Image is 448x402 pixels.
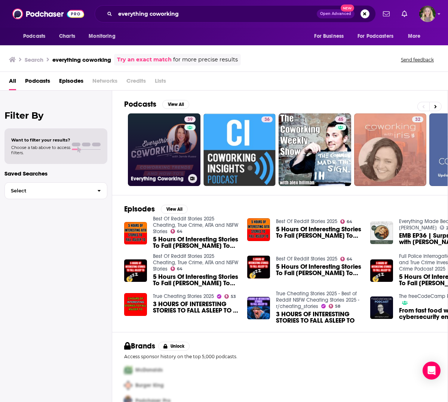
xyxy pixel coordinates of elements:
h3: Everything Coworking [131,176,185,182]
span: 5 Hours Of Interesting Stories To Fall [PERSON_NAME] To 💤 Best Reddit Stories Compilation 💤 Best ... [276,264,361,276]
h3: everything coworking [52,56,111,63]
img: 5 Hours Of Interesting Stories To Fall Asleep To 💤 Best Reddit Stories Compilation 💤 Best Of Reddit [247,218,270,241]
h2: Podcasts [124,100,156,109]
img: EMB EP36 | Surprise Guest! with Kasey Ridling [370,222,393,244]
a: All [9,75,16,90]
a: 53 [224,294,236,299]
button: Show profile menu [419,6,436,22]
a: 64 [171,229,183,234]
span: Open Advanced [320,12,351,16]
img: First Pro Logo [121,362,135,378]
img: 5 Hours Of Interesting Stories To Fall Asleep To 💤 Best Reddit Stories Compilation 💤 Best Of Reddit [247,256,270,278]
span: 5 Hours Of Interesting Stories To Fall [PERSON_NAME] To 💤 Best Reddit Stories Compilation 💤 Best ... [153,274,238,286]
span: Charts [59,31,75,42]
span: 64 [347,258,352,261]
a: EpisodesView All [124,204,188,214]
span: 58 [335,305,340,308]
span: 64 [177,230,182,233]
a: PodcastsView All [124,100,189,109]
button: Send feedback [399,57,436,63]
span: 64 [347,220,352,223]
p: Saved Searches [4,170,107,177]
a: Podcasts [25,75,50,90]
a: 3 HOURS OF INTERESTING STORIES TO FALL ASLEEP TO - BEST REDDIT STORIES COMPILATION - R/RELATIONSHIPS [153,301,238,314]
span: 32 [415,116,420,124]
a: 39 [184,116,196,122]
a: 58 [329,304,341,308]
img: 5 Hours Of Interesting Stories To Fall Asleep To 💤 Best Reddit Stories Compilation 💤 Best Of Reddit [124,259,147,282]
a: Charts [54,29,80,43]
img: User Profile [419,6,436,22]
span: Credits [126,75,146,90]
span: Monitoring [89,31,115,42]
a: 5 Hours Of Interesting Stories To Fall Asleep To 💤 Best Reddit Stories Compilation 💤 Best Of Reddit [276,264,361,276]
a: 3 HOURS OF INTERESTING STORIES TO FALL ASLEEP TO [276,311,361,324]
span: For Podcasters [358,31,393,42]
span: More [408,31,421,42]
span: 53 [231,295,236,298]
span: Select [5,188,91,193]
button: Select [4,182,107,199]
a: 36 [261,116,273,122]
a: True Cheating Stories 2025 [153,293,214,299]
span: Networks [92,75,117,90]
button: open menu [18,29,55,43]
div: Search podcasts, credits, & more... [95,5,376,22]
a: Show notifications dropdown [380,7,393,20]
button: open menu [403,29,430,43]
span: Choose a tab above to access filters. [11,145,70,155]
a: Show notifications dropdown [399,7,410,20]
span: 36 [264,116,270,124]
button: View All [162,100,189,109]
a: 5 Hours Of Interesting Stories To Fall Asleep To 💤 Best Reddit Stories Compilation 💤 Best Of Reddit [370,259,393,282]
button: open menu [83,29,125,43]
span: 64 [177,267,182,271]
span: New [341,4,354,12]
span: Logged in as lauren19365 [419,6,436,22]
a: 45 [279,113,351,186]
a: 5 Hours Of Interesting Stories To Fall Asleep To 💤 Best Reddit Stories Compilation 💤 Best Of Reddit [276,226,361,239]
span: Burger King [135,382,164,389]
a: 5 Hours Of Interesting Stories To Fall Asleep To 💤 Best Reddit Stories Compilation 💤 Best Of Reddit [153,236,238,249]
a: True Cheating Stories 2025 - Best of Reddit NSFW Cheating Stories 2025 - r/cheating_stories [276,290,359,310]
span: 45 [338,116,343,124]
a: 64 [171,267,183,271]
a: 3 HOURS OF INTERESTING STORIES TO FALL ASLEEP TO [247,297,270,320]
a: Try an exact match [117,55,172,64]
h2: Filter By [4,110,107,121]
div: Open Intercom Messenger [423,362,441,380]
a: 3 HOURS OF INTERESTING STORIES TO FALL ASLEEP TO - BEST REDDIT STORIES COMPILATION - R/RELATIONSHIPS [124,293,147,316]
span: 39 [187,116,193,124]
h2: Brands [124,341,155,351]
a: 64 [340,257,353,261]
span: 5 Hours Of Interesting Stories To Fall [PERSON_NAME] To 💤 Best Reddit Stories Compilation 💤 Best ... [276,226,361,239]
img: From fast food worker to cybersecurity engineer with Tae'lur Alexis [370,296,393,319]
a: 45 [335,116,346,122]
img: 5 Hours Of Interesting Stories To Fall Asleep To 💤 Best Reddit Stories Compilation 💤 Best Of Reddit [124,222,147,245]
span: Want to filter your results? [11,137,70,143]
a: 32 [354,113,427,186]
a: Best Of Reddit Stories 2025 [276,256,337,262]
button: open menu [353,29,404,43]
a: Best Of Reddit Stories 2025 Cheating, True Crime, AITA and NSFW Stories [153,253,238,272]
h2: Episodes [124,204,155,214]
a: 5 Hours Of Interesting Stories To Fall Asleep To 💤 Best Reddit Stories Compilation 💤 Best Of Reddit [153,274,238,286]
img: Second Pro Logo [121,378,135,393]
span: for more precise results [173,55,238,64]
button: open menu [309,29,353,43]
img: Podchaser - Follow, Share and Rate Podcasts [12,7,84,21]
a: Episodes [59,75,83,90]
span: Lists [155,75,166,90]
p: Access sponsor history on the top 5,000 podcasts. [124,354,436,359]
